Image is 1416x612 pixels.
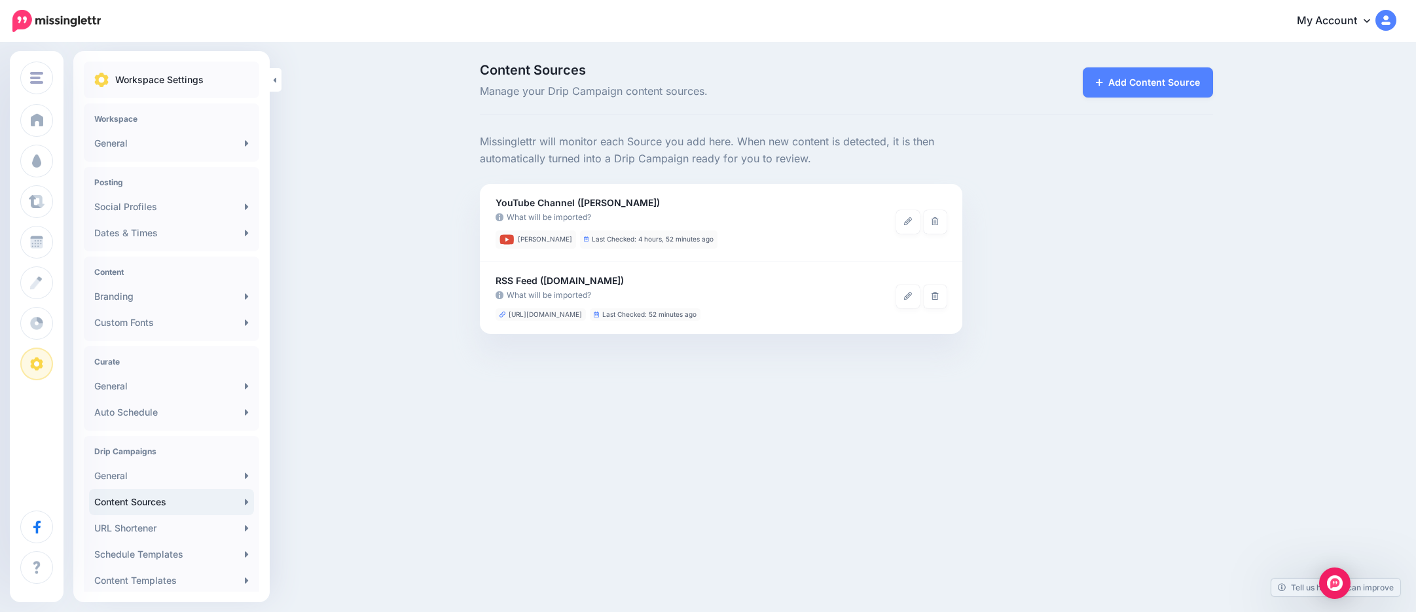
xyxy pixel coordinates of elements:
span: [PERSON_NAME] [518,236,572,243]
li: Last Checked: 4 hours, 52 minutes ago [580,230,718,249]
a: Dates & Times [89,220,254,246]
p: Missinglettr will monitor each Source you add here. When new content is detected, it is then auto... [480,134,962,168]
h4: Posting [94,177,249,187]
a: Custom Fonts [89,310,254,336]
a: Add Content Source [1083,67,1213,98]
img: menu.png [30,72,43,84]
a: Social Profiles [89,194,254,220]
img: info-circle-grey.png [496,213,503,221]
a: General [89,373,254,399]
b: RSS Feed ([DOMAIN_NAME]) [496,275,624,286]
b: YouTube Channel ([PERSON_NAME]) [496,197,660,208]
a: Auto Schedule [89,399,254,425]
a: Tell us how we can improve [1271,579,1400,596]
li: Last Checked: 52 minutes ago [590,308,700,321]
a: Branding [89,283,254,310]
a: What will be imported? [496,289,896,302]
a: My Account [1284,5,1396,37]
a: Content Sources [89,489,254,515]
p: Workspace Settings [115,72,204,88]
a: URL Shortener [89,515,254,541]
a: Schedule Templates [89,541,254,567]
span: Manage your Drip Campaign content sources. [480,83,962,100]
img: Missinglettr [12,10,101,32]
a: Content Templates [89,567,254,594]
img: info-circle-grey.png [496,291,503,299]
span: Content Sources [480,63,962,77]
h4: Curate [94,357,249,367]
a: What will be imported? [496,211,896,224]
a: General [89,463,254,489]
a: General [89,130,254,156]
div: Open Intercom Messenger [1319,567,1351,599]
h4: Workspace [94,114,249,124]
h4: Content [94,267,249,277]
span: [URL][DOMAIN_NAME] [509,311,582,318]
h4: Drip Campaigns [94,446,249,456]
img: settings.png [94,73,109,87]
